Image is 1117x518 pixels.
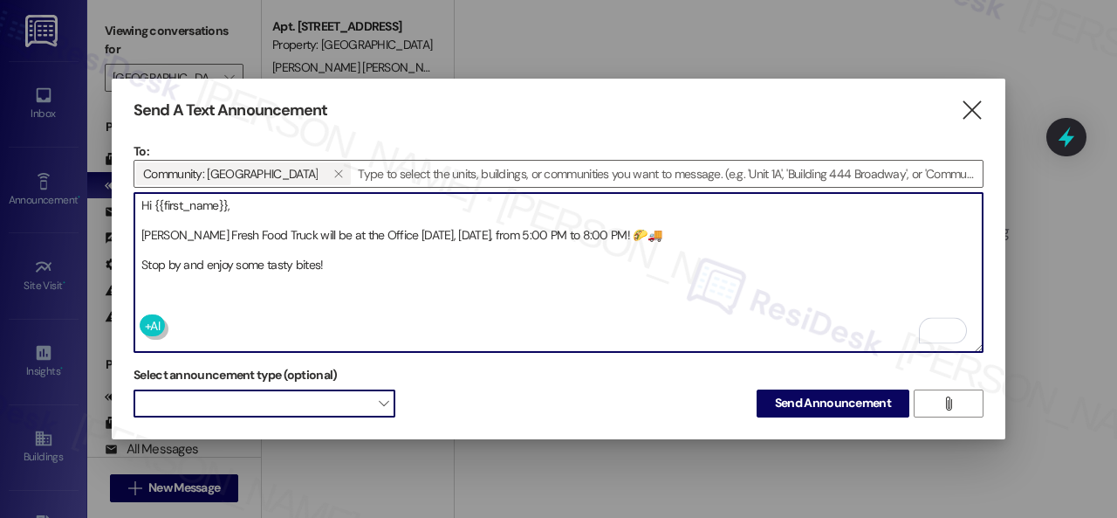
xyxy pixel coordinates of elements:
[353,161,983,187] input: Type to select the units, buildings, or communities you want to message. (e.g. 'Unit 1A', 'Buildi...
[134,100,327,121] h3: Send A Text Announcement
[143,162,318,185] span: Community: Halston Park Central
[134,192,983,353] div: To enrich screen reader interactions, please activate Accessibility in Grammarly extension settings
[333,167,343,181] i: 
[134,362,338,389] label: Select announcement type (optional)
[757,390,909,418] button: Send Announcement
[134,193,983,352] textarea: To enrich screen reader interactions, please activate Accessibility in Grammarly extension settings
[960,101,983,120] i: 
[134,142,983,160] p: To:
[775,394,891,412] span: Send Announcement
[325,162,351,185] button: Community: Halston Park Central
[942,397,955,411] i: 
